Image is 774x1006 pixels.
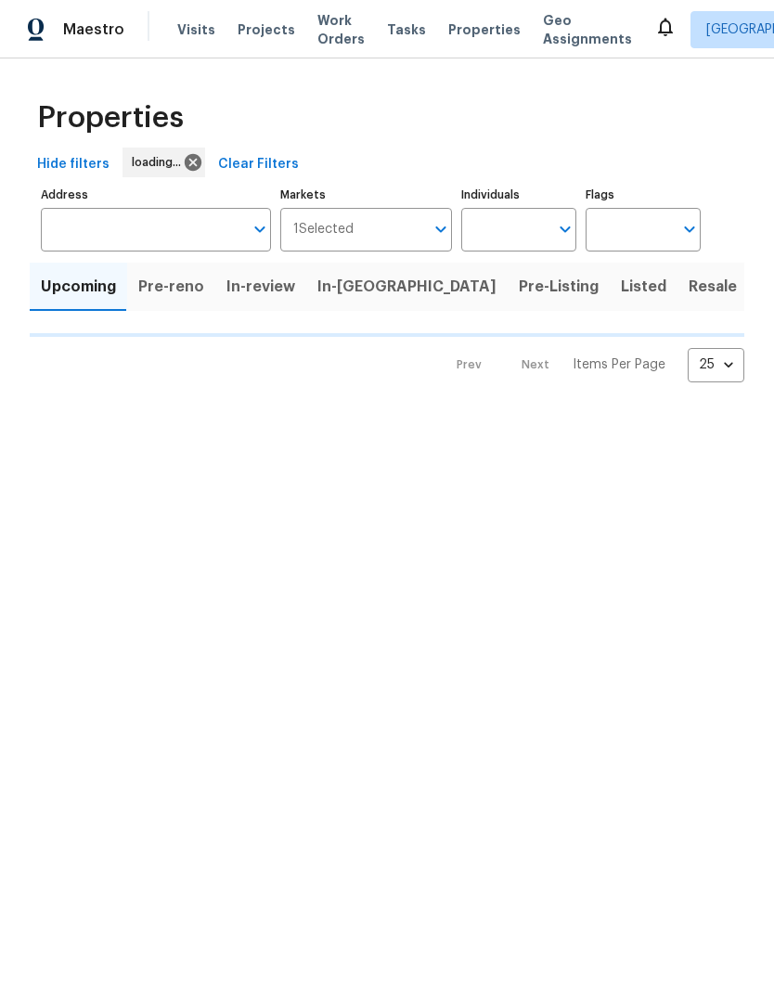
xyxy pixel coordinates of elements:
[280,189,453,200] label: Markets
[177,20,215,39] span: Visits
[247,216,273,242] button: Open
[428,216,454,242] button: Open
[552,216,578,242] button: Open
[689,274,737,300] span: Resale
[677,216,703,242] button: Open
[688,341,744,389] div: 25
[226,274,295,300] span: In-review
[439,348,744,382] nav: Pagination Navigation
[573,355,665,374] p: Items Per Page
[317,274,497,300] span: In-[GEOGRAPHIC_DATA]
[37,153,110,176] span: Hide filters
[519,274,599,300] span: Pre-Listing
[218,153,299,176] span: Clear Filters
[317,11,365,48] span: Work Orders
[63,20,124,39] span: Maestro
[621,274,666,300] span: Listed
[138,274,204,300] span: Pre-reno
[41,189,271,200] label: Address
[387,23,426,36] span: Tasks
[238,20,295,39] span: Projects
[37,109,184,127] span: Properties
[293,222,354,238] span: 1 Selected
[461,189,576,200] label: Individuals
[132,153,188,172] span: loading...
[586,189,701,200] label: Flags
[30,148,117,182] button: Hide filters
[448,20,521,39] span: Properties
[123,148,205,177] div: loading...
[543,11,632,48] span: Geo Assignments
[41,274,116,300] span: Upcoming
[211,148,306,182] button: Clear Filters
